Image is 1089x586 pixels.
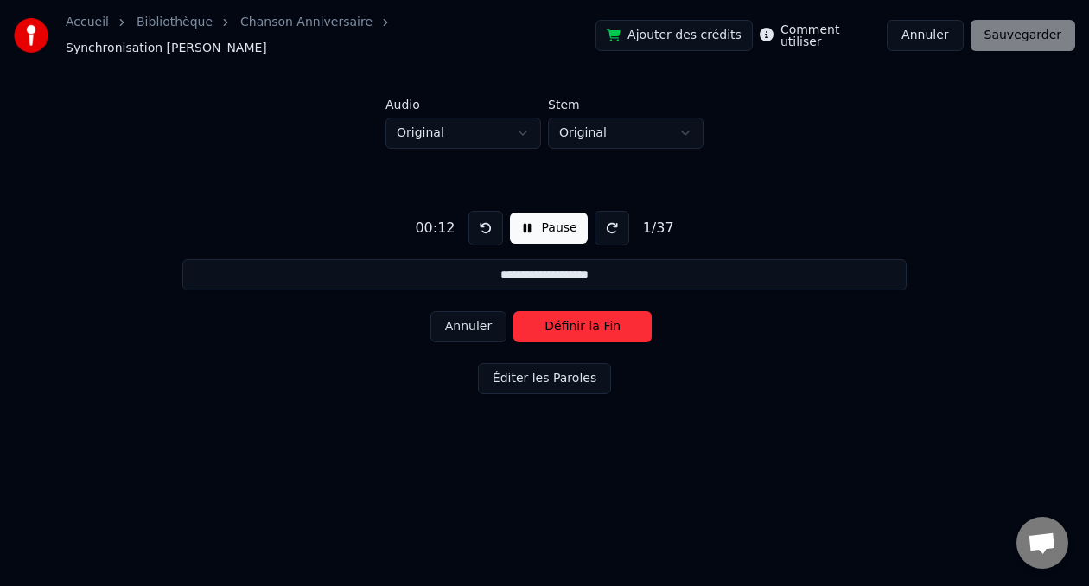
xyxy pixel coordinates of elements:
[66,14,595,57] nav: breadcrumb
[240,14,373,31] a: Chanson Anniversaire
[887,20,963,51] button: Annuler
[408,218,462,239] div: 00:12
[636,218,681,239] div: 1 / 37
[780,23,880,48] label: Comment utiliser
[595,20,753,51] button: Ajouter des crédits
[137,14,213,31] a: Bibliothèque
[513,311,652,342] button: Définir la Fin
[66,14,109,31] a: Accueil
[430,311,506,342] button: Annuler
[14,18,48,53] img: youka
[385,99,541,111] label: Audio
[66,40,267,57] span: Synchronisation [PERSON_NAME]
[1016,517,1068,569] div: Ouvrir le chat
[478,363,611,394] button: Éditer les Paroles
[510,213,587,244] button: Pause
[548,99,704,111] label: Stem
